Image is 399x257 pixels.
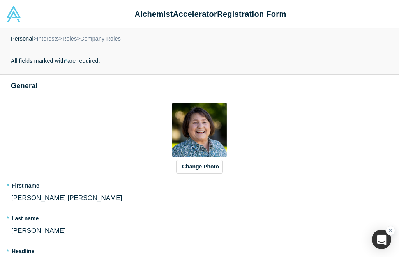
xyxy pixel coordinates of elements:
span: Roles [62,35,77,42]
h3: General [11,81,388,91]
span: Accelerator [173,10,217,18]
label: Headline [11,245,388,255]
label: Last name [11,212,388,223]
p: All fields marked with are required. [11,57,388,65]
span: Personal [11,35,34,42]
button: Change Photo [176,160,223,174]
img: Alchemist Accelerator Logo [5,6,22,22]
span: Company Roles [80,35,121,42]
label: First name [11,179,388,190]
strong: Alchemist Registration Form [135,10,286,18]
img: Profile user default [172,103,227,157]
span: Interests [37,35,59,42]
